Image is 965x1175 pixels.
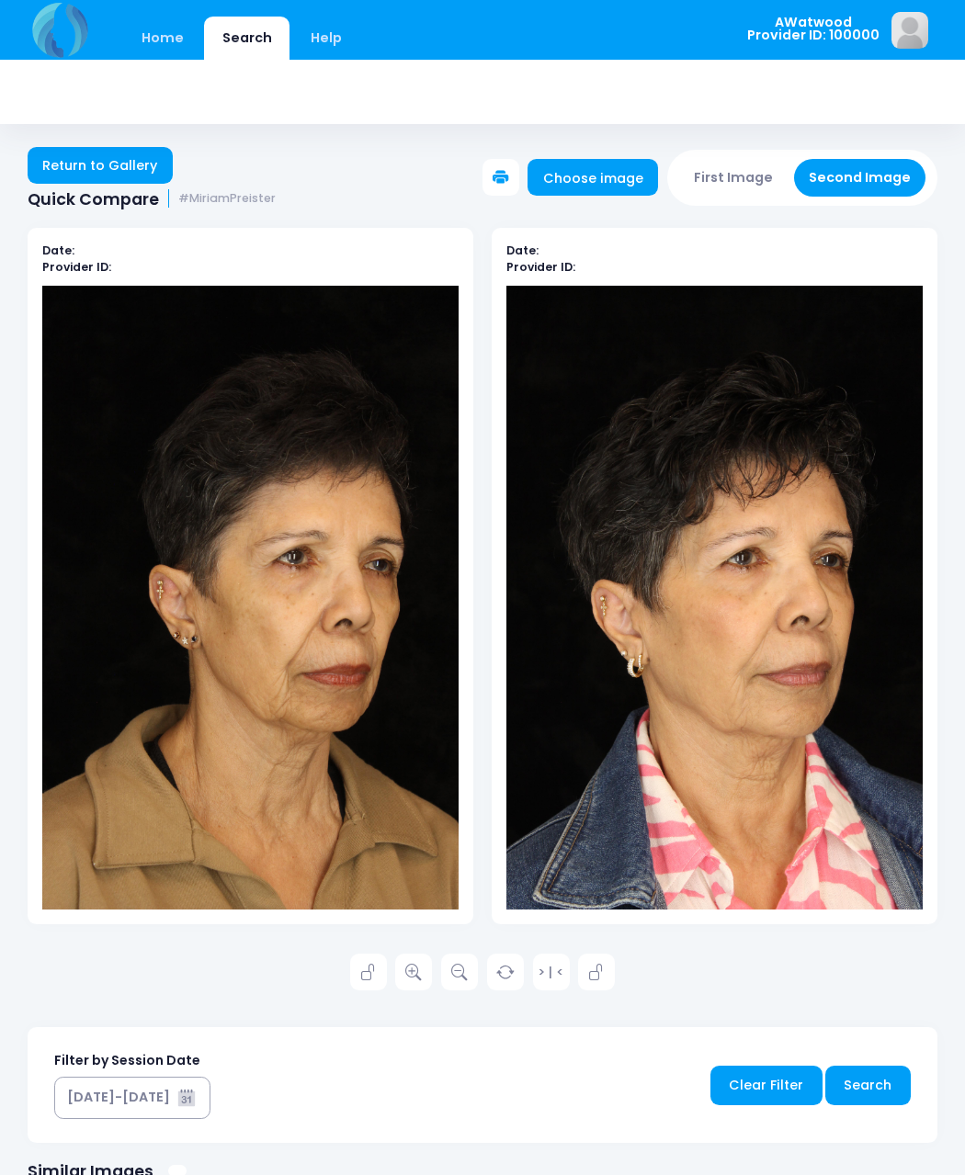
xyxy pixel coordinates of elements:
[28,147,173,184] a: Return to Gallery
[42,259,111,275] b: Provider ID:
[42,286,459,909] img: compare-img1
[506,259,575,275] b: Provider ID:
[178,192,276,206] small: #MiriamPreister
[891,12,928,49] img: image
[506,286,923,909] img: compare-img2
[825,1066,911,1105] a: Search
[28,189,159,209] span: Quick Compare
[506,243,539,258] b: Date:
[533,954,570,990] a: > | <
[54,1051,200,1070] label: Filter by Session Date
[710,1066,823,1105] a: Clear Filter
[123,17,201,60] a: Home
[679,159,789,197] button: First Image
[747,16,880,42] span: AWatwood Provider ID: 100000
[293,17,360,60] a: Help
[67,1088,170,1107] div: [DATE]-[DATE]
[528,159,658,196] a: Choose image
[204,17,289,60] a: Search
[42,243,74,258] b: Date:
[794,159,926,197] button: Second Image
